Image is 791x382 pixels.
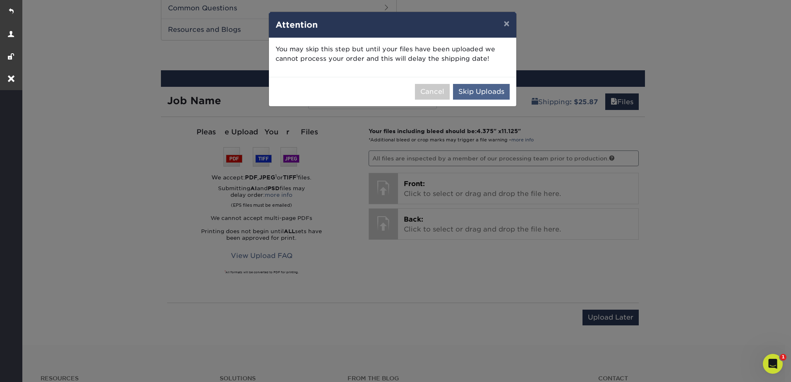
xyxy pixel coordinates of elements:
button: × [497,12,516,35]
span: 1 [780,354,786,361]
button: Skip Uploads [453,84,510,100]
p: You may skip this step but until your files have been uploaded we cannot process your order and t... [276,45,510,64]
button: Cancel [415,84,450,100]
iframe: Intercom live chat [763,354,783,374]
h4: Attention [276,19,510,31]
